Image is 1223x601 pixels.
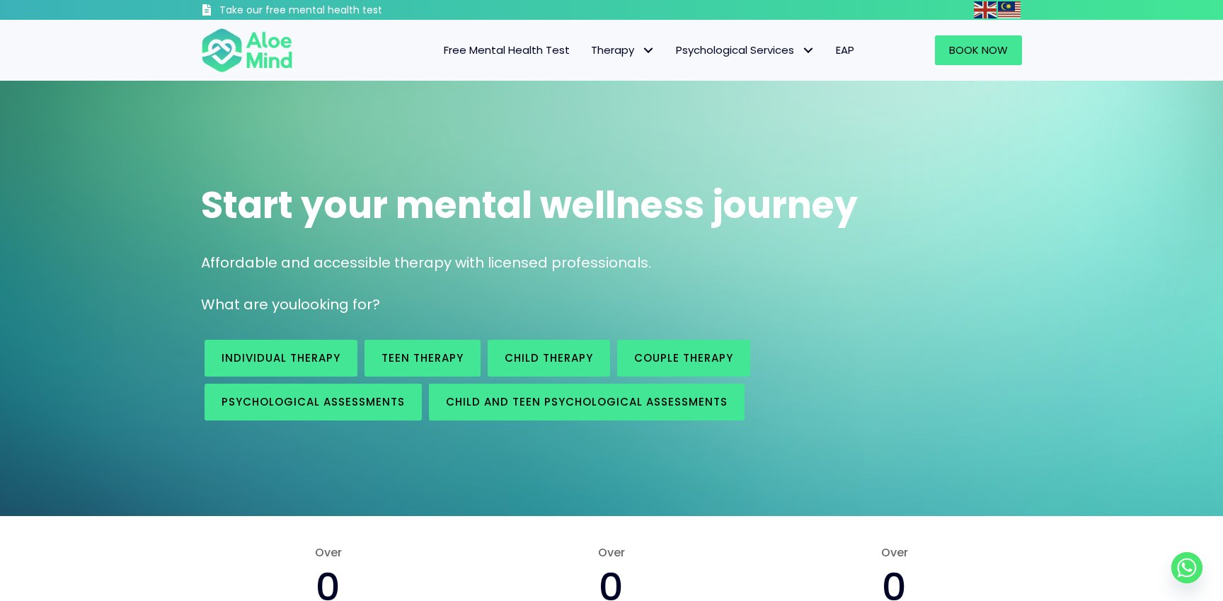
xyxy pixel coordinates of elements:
a: Child and Teen Psychological assessments [429,384,745,420]
span: looking for? [297,294,380,314]
span: Child and Teen Psychological assessments [446,394,728,409]
a: TherapyTherapy: submenu [580,35,665,65]
img: en [974,1,997,18]
span: EAP [836,42,854,57]
span: Psychological Services [676,42,815,57]
span: What are you [201,294,297,314]
span: Child Therapy [505,350,593,365]
a: Book Now [935,35,1022,65]
span: Over [767,544,1022,561]
span: Over [484,544,739,561]
a: Child Therapy [488,340,610,377]
a: Psychological ServicesPsychological Services: submenu [665,35,825,65]
span: Therapy [591,42,655,57]
a: Individual therapy [205,340,357,377]
span: Over [201,544,456,561]
a: Psychological assessments [205,384,422,420]
span: Free Mental Health Test [444,42,570,57]
span: Book Now [949,42,1008,57]
h3: Take our free mental health test [219,4,458,18]
a: Whatsapp [1171,552,1202,583]
span: Couple therapy [634,350,733,365]
a: Malay [998,1,1022,18]
span: Psychological assessments [222,394,405,409]
span: Psychological Services: submenu [798,40,818,61]
span: Individual therapy [222,350,340,365]
a: EAP [825,35,865,65]
img: Aloe mind Logo [201,27,293,74]
a: Teen Therapy [364,340,481,377]
span: Teen Therapy [381,350,464,365]
a: Take our free mental health test [201,4,458,20]
span: Start your mental wellness journey [201,179,858,231]
nav: Menu [311,35,865,65]
a: Free Mental Health Test [433,35,580,65]
p: Affordable and accessible therapy with licensed professionals. [201,253,1022,273]
span: Therapy: submenu [638,40,658,61]
a: English [974,1,998,18]
img: ms [998,1,1021,18]
a: Couple therapy [617,340,750,377]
